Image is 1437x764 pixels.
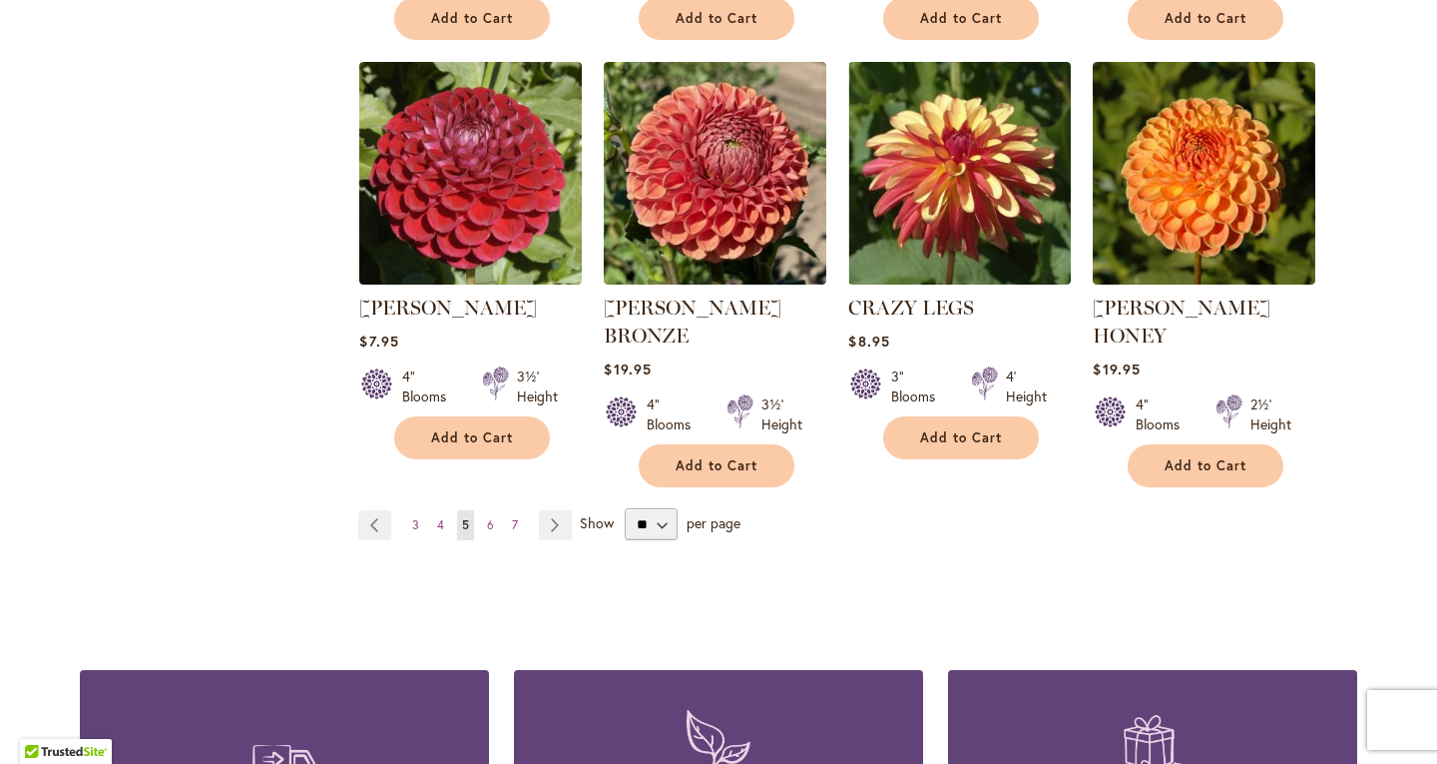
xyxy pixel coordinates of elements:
button: Add to Cart [883,416,1039,459]
img: CRICHTON HONEY [1093,62,1315,285]
span: 6 [487,517,494,532]
a: [PERSON_NAME] HONEY [1093,296,1270,348]
div: 3" Blooms [891,367,947,406]
span: Show [580,513,614,532]
div: 3½' Height [761,394,802,434]
span: 5 [462,517,469,532]
div: 2½' Height [1250,394,1291,434]
span: $7.95 [359,332,398,351]
span: Add to Cart [676,10,757,27]
div: 4' Height [1006,367,1047,406]
a: [PERSON_NAME] [359,296,537,320]
img: CORNEL BRONZE [604,62,826,285]
span: 4 [437,517,444,532]
iframe: Launch Accessibility Center [15,693,71,749]
img: CORNEL [359,62,582,285]
div: 3½' Height [517,367,558,406]
a: CORNEL BRONZE [604,270,826,289]
button: Add to Cart [1128,444,1283,487]
span: 3 [412,517,419,532]
div: 4" Blooms [647,394,703,434]
a: [PERSON_NAME] BRONZE [604,296,781,348]
span: $19.95 [1093,360,1140,379]
span: per page [687,513,740,532]
span: Add to Cart [676,457,757,474]
div: 4" Blooms [1136,394,1192,434]
a: 4 [432,510,449,540]
a: 6 [482,510,499,540]
a: CRAZY LEGS [848,270,1071,289]
span: Add to Cart [431,429,513,446]
span: Add to Cart [920,429,1002,446]
button: Add to Cart [639,444,794,487]
div: 4" Blooms [402,367,458,406]
span: Add to Cart [1165,10,1246,27]
span: Add to Cart [1165,457,1246,474]
span: 7 [512,517,518,532]
span: Add to Cart [920,10,1002,27]
a: CRICHTON HONEY [1093,270,1315,289]
a: 7 [507,510,523,540]
a: CRAZY LEGS [848,296,974,320]
a: 3 [407,510,424,540]
span: $8.95 [848,332,889,351]
span: Add to Cart [431,10,513,27]
button: Add to Cart [394,416,550,459]
img: CRAZY LEGS [848,62,1071,285]
a: CORNEL [359,270,582,289]
span: $19.95 [604,360,651,379]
